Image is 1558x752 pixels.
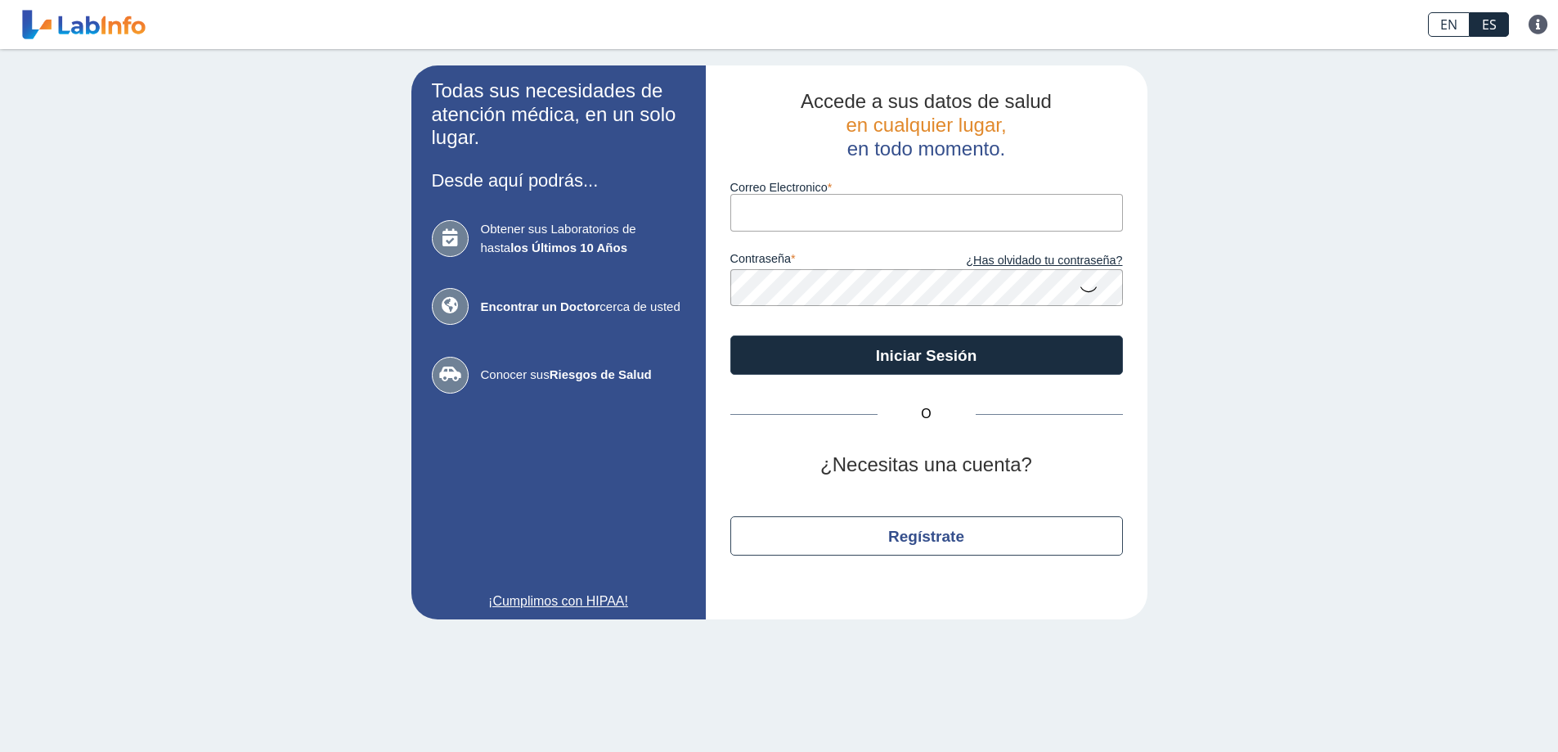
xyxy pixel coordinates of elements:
span: cerca de usted [481,298,685,317]
h2: ¿Necesitas una cuenta? [730,453,1123,477]
span: O [878,404,976,424]
span: Obtener sus Laboratorios de hasta [481,220,685,257]
a: ¿Has olvidado tu contraseña? [927,252,1123,270]
button: Regístrate [730,516,1123,556]
label: Correo Electronico [730,181,1123,194]
h2: Todas sus necesidades de atención médica, en un solo lugar. [432,79,685,150]
label: contraseña [730,252,927,270]
b: los Últimos 10 Años [510,241,627,254]
a: ¡Cumplimos con HIPAA! [432,592,685,611]
b: Encontrar un Doctor [481,299,600,313]
b: Riesgos de Salud [550,367,652,381]
span: en cualquier lugar, [846,114,1006,136]
a: EN [1428,12,1470,37]
button: Iniciar Sesión [730,335,1123,375]
span: Accede a sus datos de salud [801,90,1052,112]
span: en todo momento. [847,137,1005,160]
span: Conocer sus [481,366,685,385]
h3: Desde aquí podrás... [432,170,685,191]
a: ES [1470,12,1509,37]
